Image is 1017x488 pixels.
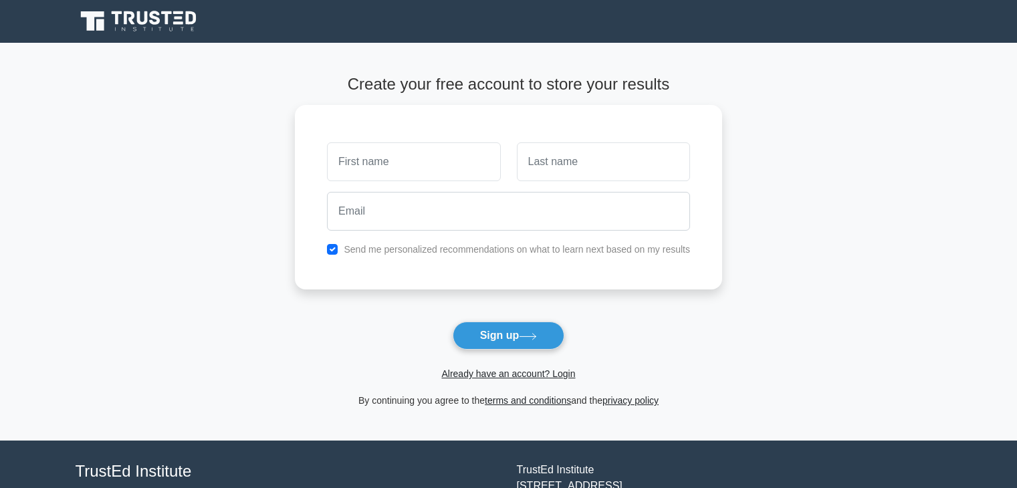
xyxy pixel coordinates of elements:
input: Last name [517,142,690,181]
a: terms and conditions [485,395,571,406]
input: Email [327,192,690,231]
h4: TrustEd Institute [76,462,501,481]
label: Send me personalized recommendations on what to learn next based on my results [344,244,690,255]
div: By continuing you agree to the and the [287,392,730,408]
button: Sign up [453,322,565,350]
a: Already have an account? Login [441,368,575,379]
input: First name [327,142,500,181]
h4: Create your free account to store your results [295,75,722,94]
a: privacy policy [602,395,659,406]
